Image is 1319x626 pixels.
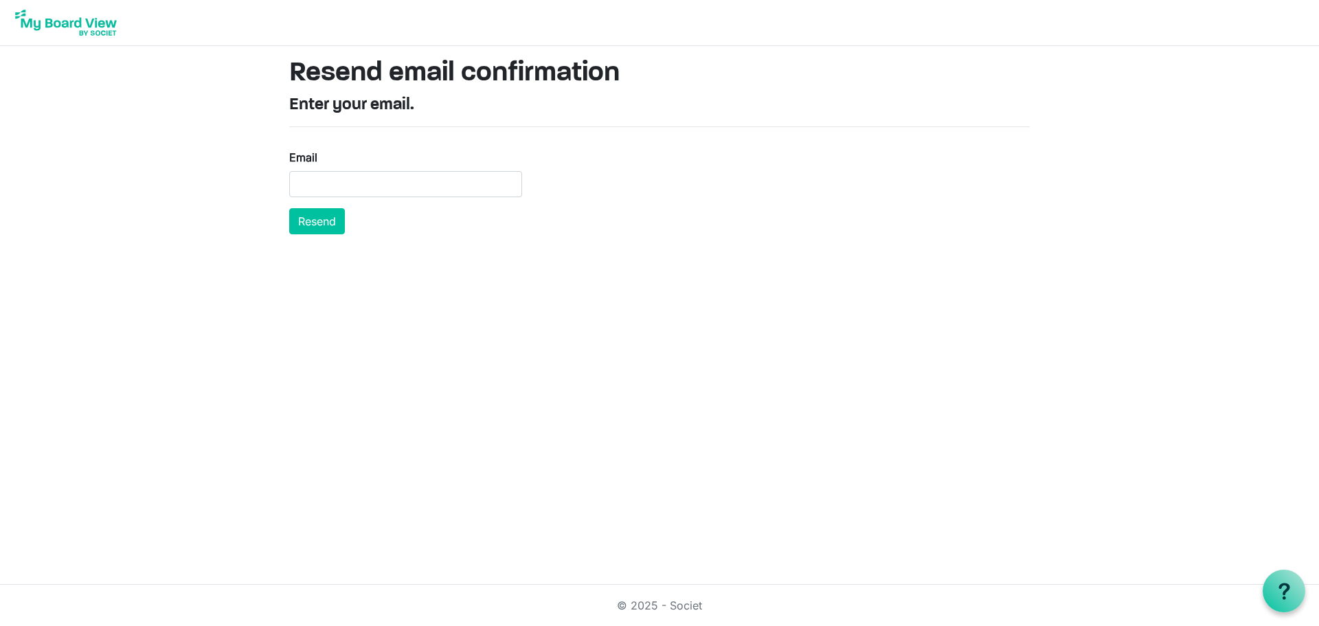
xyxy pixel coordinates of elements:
h1: Resend email confirmation [289,57,1030,90]
img: My Board View Logo [11,5,121,40]
a: © 2025 - Societ [617,599,702,612]
label: Email [289,149,317,166]
button: Resend [289,208,345,234]
h4: Enter your email. [289,96,1030,115]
